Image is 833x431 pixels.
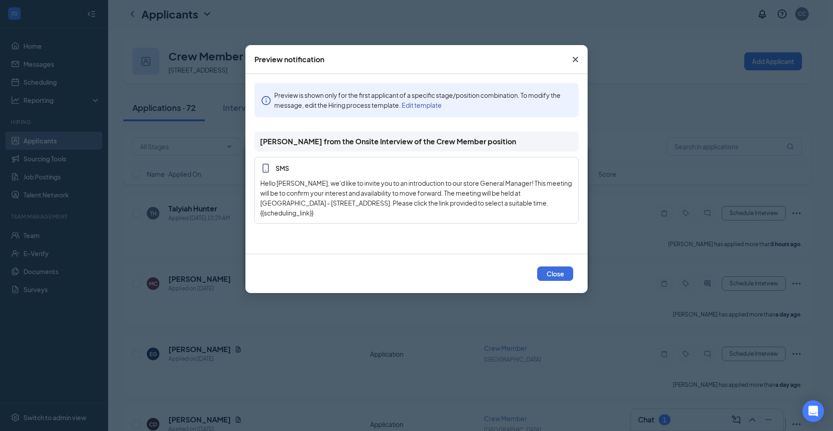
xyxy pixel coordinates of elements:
[402,101,442,109] a: Edit template
[563,45,588,74] button: Close
[537,266,573,281] button: Close
[254,55,324,64] div: Preview notification
[802,400,824,422] div: Open Intercom Messenger
[260,178,573,218] div: Hello [PERSON_NAME], we'd like to invite you to an introduction to our store General Manager! Thi...
[262,95,271,105] span: info-circle
[274,91,561,109] span: Preview is shown only for the first applicant of a specific stage/position combination. To modify...
[260,163,573,174] span: SMS
[260,163,271,174] svg: MobileSms
[570,54,581,65] svg: Cross
[260,137,516,146] span: [PERSON_NAME] from the Onsite Interview of the Crew Member position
